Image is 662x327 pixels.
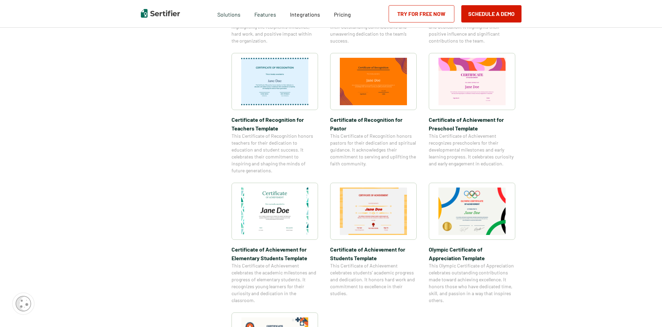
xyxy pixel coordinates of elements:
[438,58,506,105] img: Certificate of Achievement for Preschool Template
[334,9,351,18] a: Pricing
[290,9,320,18] a: Integrations
[330,133,417,167] span: This Certificate of Recognition honors pastors for their dedication and spiritual guidance. It ac...
[429,53,515,174] a: Certificate of Achievement for Preschool TemplateCertificate of Achievement for Preschool Templat...
[461,5,522,22] button: Schedule a Demo
[290,11,320,18] span: Integrations
[389,5,454,22] a: Try for Free Now
[429,245,515,262] span: Olympic Certificate of Appreciation​ Template
[438,188,506,235] img: Olympic Certificate of Appreciation​ Template
[217,9,241,18] span: Solutions
[330,262,417,297] span: This Certificate of Achievement celebrates students’ academic progress and dedication. It honors ...
[429,183,515,304] a: Olympic Certificate of Appreciation​ TemplateOlympic Certificate of Appreciation​ TemplateThis Ol...
[330,183,417,304] a: Certificate of Achievement for Students TemplateCertificate of Achievement for Students TemplateT...
[141,9,180,18] img: Sertifier | Digital Credentialing Platform
[340,58,407,105] img: Certificate of Recognition for Pastor
[340,188,407,235] img: Certificate of Achievement for Students Template
[232,133,318,174] span: This Certificate of Recognition honors teachers for their dedication to education and student suc...
[232,183,318,304] a: Certificate of Achievement for Elementary Students TemplateCertificate of Achievement for Element...
[241,188,308,235] img: Certificate of Achievement for Elementary Students Template
[330,245,417,262] span: Certificate of Achievement for Students Template
[241,58,308,105] img: Certificate of Recognition for Teachers Template
[429,115,515,133] span: Certificate of Achievement for Preschool Template
[16,296,31,311] img: Cookie Popup Icon
[330,115,417,133] span: Certificate of Recognition for Pastor
[429,262,515,304] span: This Olympic Certificate of Appreciation celebrates outstanding contributions made toward achievi...
[232,53,318,174] a: Certificate of Recognition for Teachers TemplateCertificate of Recognition for Teachers TemplateT...
[334,11,351,18] span: Pricing
[429,133,515,167] span: This Certificate of Achievement recognizes preschoolers for their developmental milestones and ea...
[627,294,662,327] iframe: Chat Widget
[254,9,276,18] span: Features
[232,245,318,262] span: Certificate of Achievement for Elementary Students Template
[330,53,417,174] a: Certificate of Recognition for PastorCertificate of Recognition for PastorThis Certificate of Rec...
[232,115,318,133] span: Certificate of Recognition for Teachers Template
[232,262,318,304] span: This Certificate of Achievement celebrates the academic milestones and progress of elementary stu...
